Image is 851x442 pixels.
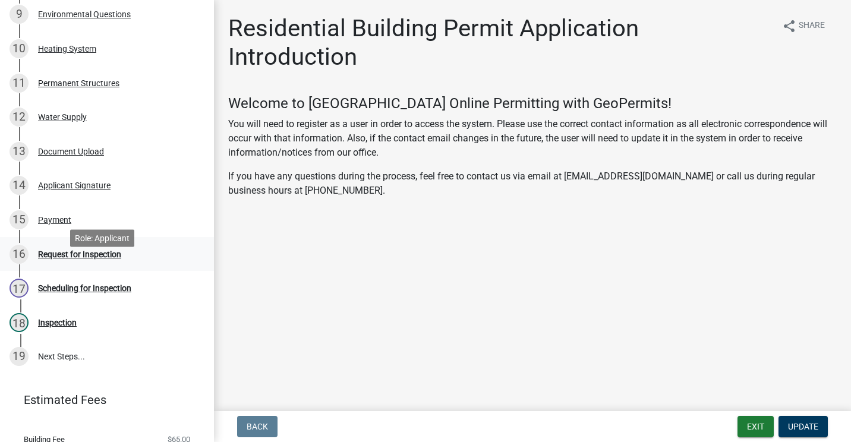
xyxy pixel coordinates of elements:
[38,147,104,156] div: Document Upload
[10,210,29,229] div: 15
[799,19,825,33] span: Share
[737,416,774,437] button: Exit
[782,19,796,33] i: share
[38,10,131,18] div: Environmental Questions
[38,45,96,53] div: Heating System
[10,347,29,366] div: 19
[788,422,818,431] span: Update
[10,39,29,58] div: 10
[773,14,834,37] button: shareShare
[70,229,134,247] div: Role: Applicant
[237,416,278,437] button: Back
[10,245,29,264] div: 16
[10,313,29,332] div: 18
[10,142,29,161] div: 13
[10,108,29,127] div: 12
[10,5,29,24] div: 9
[38,113,87,121] div: Water Supply
[10,388,195,412] a: Estimated Fees
[228,117,837,160] p: You will need to register as a user in order to access the system. Please use the correct contact...
[228,14,771,71] h1: Residential Building Permit Application Introduction
[247,422,268,431] span: Back
[38,250,121,258] div: Request for Inspection
[38,216,71,224] div: Payment
[38,79,119,87] div: Permanent Structures
[38,181,111,190] div: Applicant Signature
[778,416,828,437] button: Update
[10,74,29,93] div: 11
[228,169,837,198] p: If you have any questions during the process, feel free to contact us via email at [EMAIL_ADDRESS...
[228,95,837,112] h4: Welcome to [GEOGRAPHIC_DATA] Online Permitting with GeoPermits!
[38,284,131,292] div: Scheduling for Inspection
[10,279,29,298] div: 17
[38,318,77,327] div: Inspection
[10,176,29,195] div: 14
